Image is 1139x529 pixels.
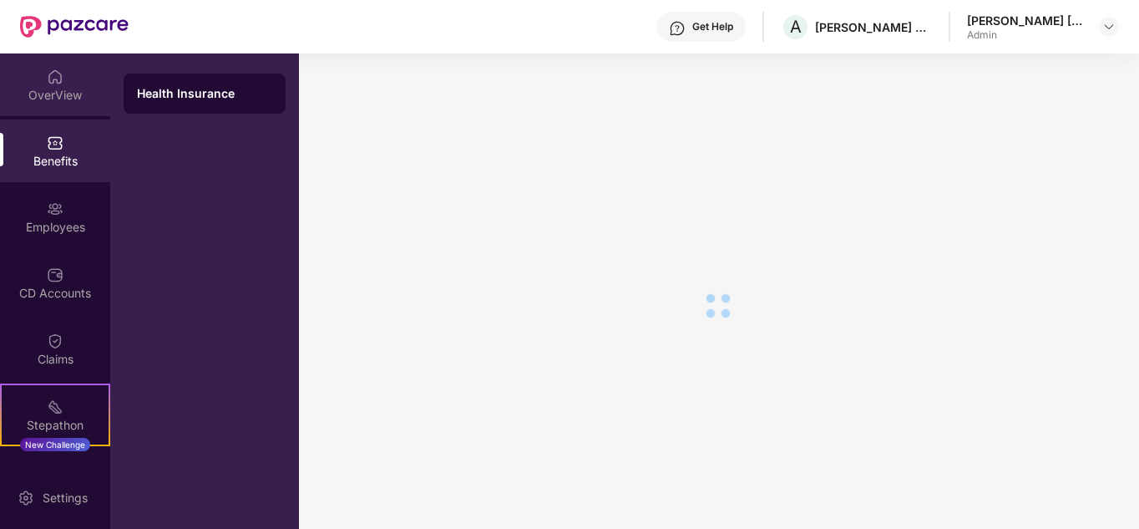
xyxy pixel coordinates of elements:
[47,201,63,217] img: svg+xml;base64,PHN2ZyBpZD0iRW1wbG95ZWVzIiB4bWxucz0iaHR0cDovL3d3dy53My5vcmcvMjAwMC9zdmciIHdpZHRoPS...
[47,267,63,283] img: svg+xml;base64,PHN2ZyBpZD0iQ0RfQWNjb3VudHMiIGRhdGEtbmFtZT0iQ0QgQWNjb3VudHMiIHhtbG5zPSJodHRwOi8vd3...
[18,490,34,506] img: svg+xml;base64,PHN2ZyBpZD0iU2V0dGluZy0yMHgyMCIgeG1sbnM9Imh0dHA6Ly93d3cudzMub3JnLzIwMDAvc3ZnIiB3aW...
[2,417,109,434] div: Stepathon
[669,20,686,37] img: svg+xml;base64,PHN2ZyBpZD0iSGVscC0zMngzMiIgeG1sbnM9Imh0dHA6Ly93d3cudzMub3JnLzIwMDAvc3ZnIiB3aWR0aD...
[47,465,63,481] img: svg+xml;base64,PHN2ZyBpZD0iRW5kb3JzZW1lbnRzIiB4bWxucz0iaHR0cDovL3d3dy53My5vcmcvMjAwMC9zdmciIHdpZH...
[790,17,802,37] span: A
[20,16,129,38] img: New Pazcare Logo
[137,85,272,102] div: Health Insurance
[20,438,90,451] div: New Challenge
[1102,20,1116,33] img: svg+xml;base64,PHN2ZyBpZD0iRHJvcGRvd24tMzJ4MzIiIHhtbG5zPSJodHRwOi8vd3d3LnczLm9yZy8yMDAwL3N2ZyIgd2...
[47,399,63,415] img: svg+xml;base64,PHN2ZyB4bWxucz0iaHR0cDovL3d3dy53My5vcmcvMjAwMC9zdmciIHdpZHRoPSIyMSIgaGVpZ2h0PSIyMC...
[47,333,63,349] img: svg+xml;base64,PHN2ZyBpZD0iQ2xhaW0iIHhtbG5zPSJodHRwOi8vd3d3LnczLm9yZy8yMDAwL3N2ZyIgd2lkdGg9IjIwIi...
[38,490,93,506] div: Settings
[47,69,63,85] img: svg+xml;base64,PHN2ZyBpZD0iSG9tZSIgeG1sbnM9Imh0dHA6Ly93d3cudzMub3JnLzIwMDAvc3ZnIiB3aWR0aD0iMjAiIG...
[692,20,733,33] div: Get Help
[967,28,1084,42] div: Admin
[47,135,63,151] img: svg+xml;base64,PHN2ZyBpZD0iQmVuZWZpdHMiIHhtbG5zPSJodHRwOi8vd3d3LnczLm9yZy8yMDAwL3N2ZyIgd2lkdGg9Ij...
[967,13,1084,28] div: [PERSON_NAME] [PERSON_NAME]
[815,19,932,35] div: [PERSON_NAME] FRAGRANCES AND FLAVORS PRIVATE LIMITED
